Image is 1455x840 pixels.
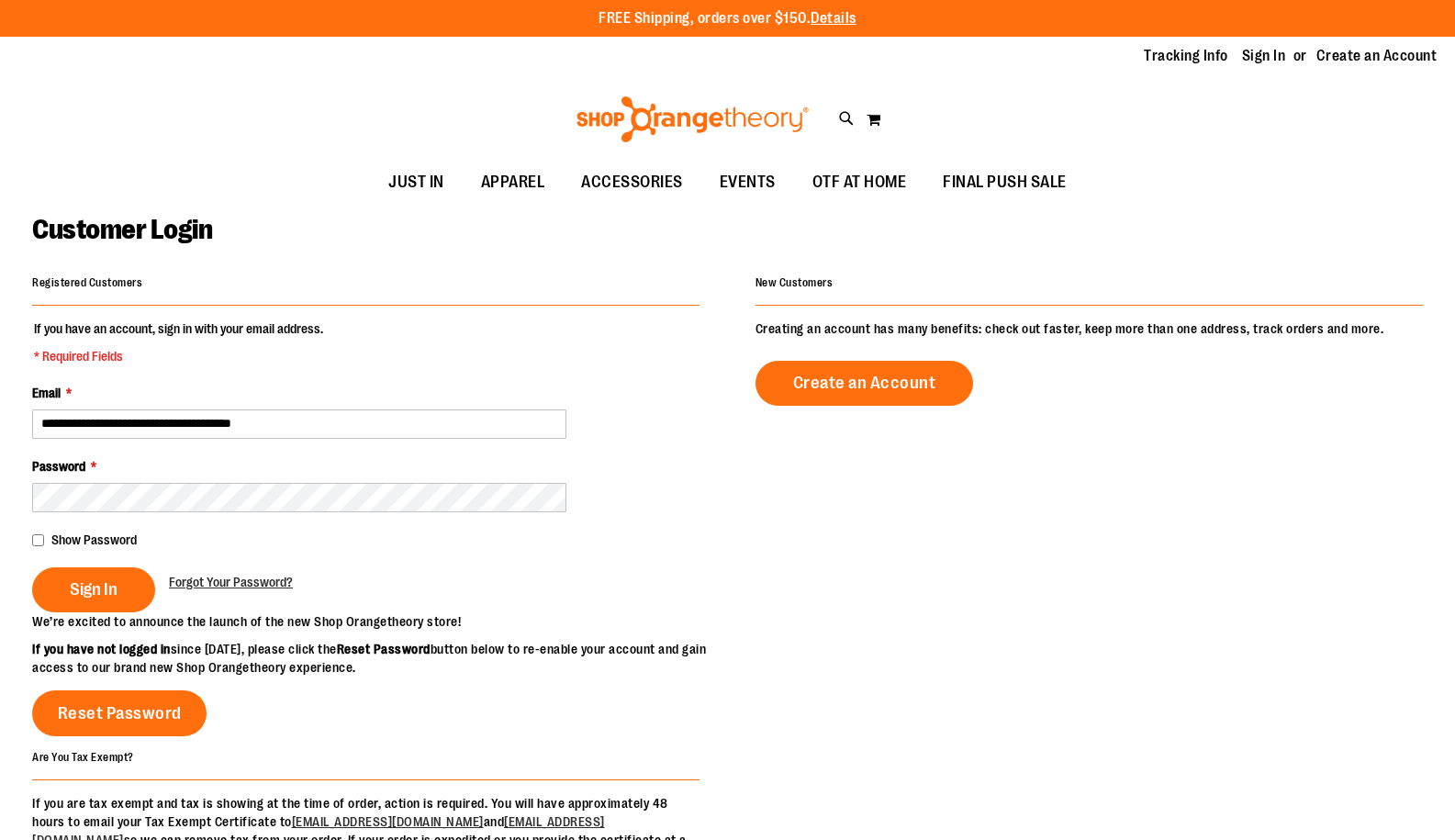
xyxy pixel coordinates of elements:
span: OTF AT HOME [812,162,907,203]
a: JUST IN [370,162,463,204]
span: * Required Fields [34,347,323,365]
strong: Are You Tax Exempt? [32,750,134,763]
a: Create an Account [1316,46,1438,66]
a: EVENTS [701,162,794,204]
strong: New Customers [755,276,834,289]
legend: If you have an account, sign in with your email address. [32,319,325,365]
span: ACCESSORIES [581,162,683,203]
img: Shop Orangetheory [574,96,811,142]
p: We’re excited to announce the launch of the new Shop Orangetheory store! [32,612,728,631]
span: FINAL PUSH SALE [943,162,1067,203]
span: Email [32,386,61,400]
span: JUST IN [388,162,444,203]
a: ACCESSORIES [563,162,701,204]
span: Create an Account [793,373,936,393]
a: FINAL PUSH SALE [924,162,1085,204]
strong: If you have not logged in [32,642,171,656]
span: Password [32,459,85,474]
span: Customer Login [32,214,212,245]
p: since [DATE], please click the button below to re-enable your account and gain access to our bran... [32,640,728,677]
span: EVENTS [720,162,776,203]
span: Show Password [51,532,137,547]
span: Reset Password [58,703,182,723]
a: Reset Password [32,690,207,736]
span: Forgot Your Password? [169,575,293,589]
a: Forgot Your Password? [169,573,293,591]
strong: Reset Password [337,642,431,656]
a: Create an Account [755,361,974,406]
a: OTF AT HOME [794,162,925,204]
span: Sign In [70,579,118,599]
a: APPAREL [463,162,564,204]
a: [EMAIL_ADDRESS][DOMAIN_NAME] [292,814,484,829]
p: FREE Shipping, orders over $150. [599,8,856,29]
p: Creating an account has many benefits: check out faster, keep more than one address, track orders... [755,319,1423,338]
a: Details [811,10,856,27]
a: Sign In [1242,46,1286,66]
a: Tracking Info [1144,46,1228,66]
button: Sign In [32,567,155,612]
strong: Registered Customers [32,276,142,289]
span: APPAREL [481,162,545,203]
